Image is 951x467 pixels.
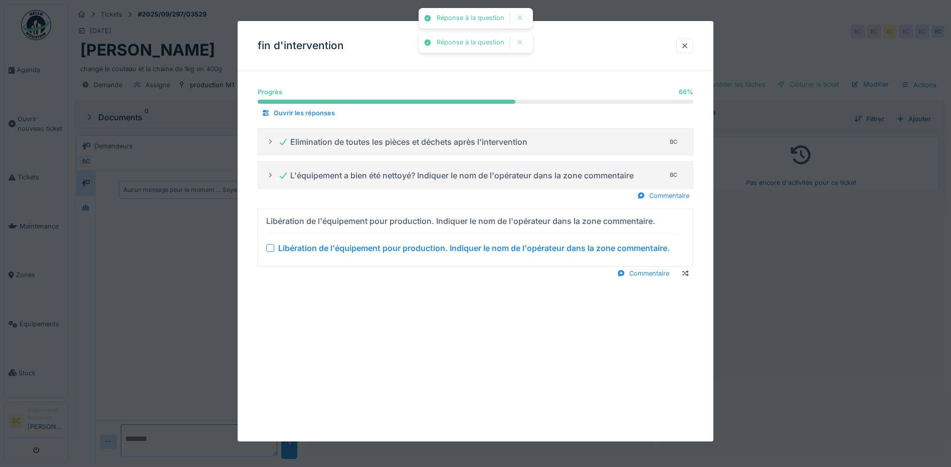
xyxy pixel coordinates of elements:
div: Ouvrir les réponses [258,106,339,120]
div: Progrès [258,87,282,97]
div: Réponse à la question [437,39,504,47]
div: Elimination de toutes les pièces et déchets après l'intervention [278,136,527,148]
div: L'équipement a bien été nettoyé? Indiquer le nom de l'opérateur dans la zone commentaire [278,169,634,181]
div: Libération de l'équipement pour production. Indiquer le nom de l'opérateur dans la zone commentaire. [278,242,670,254]
div: Commentaire [613,267,673,280]
div: Commentaire [633,189,693,202]
div: BC [667,135,681,149]
summary: Libération de l'équipement pour production. Indiquer le nom de l'opérateur dans la zone commentai... [262,213,689,262]
div: Libération de l'équipement pour production. Indiquer le nom de l'opérateur dans la zone commentaire. [266,215,655,227]
progress: 66 % [258,100,693,104]
summary: Elimination de toutes les pièces et déchets après l'interventionBC [262,133,689,151]
div: BC [667,168,681,182]
summary: L'équipement a bien été nettoyé? Indiquer le nom de l'opérateur dans la zone commentaireBC [262,166,689,184]
div: 66 % [679,87,693,97]
div: Réponse à la question [437,14,504,23]
h3: fin d'intervention [258,40,344,52]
